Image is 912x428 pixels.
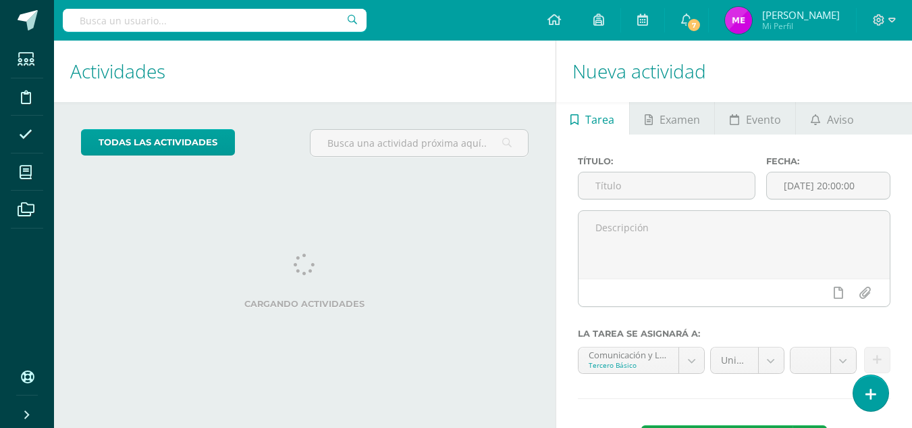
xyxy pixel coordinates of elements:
input: Título [579,172,755,199]
img: f0e654219e4525b0f5d703f555697591.png [725,7,752,34]
input: Busca un usuario... [63,9,367,32]
a: Evento [715,102,795,135]
a: Aviso [796,102,868,135]
span: Mi Perfil [762,20,840,32]
span: Examen [660,103,700,136]
label: Título: [578,156,756,166]
input: Fecha de entrega [767,172,890,199]
span: Unidad 4 [721,348,748,373]
h1: Nueva actividad [572,41,896,102]
a: Examen [630,102,714,135]
label: Cargando actividades [81,299,529,309]
span: Tarea [585,103,614,136]
span: 7 [687,18,701,32]
div: Comunicación y Lenguaje 'Sección A' [589,348,668,360]
span: [PERSON_NAME] [762,8,840,22]
label: Fecha: [766,156,890,166]
label: La tarea se asignará a: [578,329,890,339]
a: todas las Actividades [81,129,235,156]
a: Comunicación y Lenguaje 'Sección A'Tercero Básico [579,348,704,373]
div: Tercero Básico [589,360,668,370]
span: Evento [746,103,781,136]
input: Busca una actividad próxima aquí... [311,130,527,156]
h1: Actividades [70,41,539,102]
a: Unidad 4 [711,348,784,373]
a: Tarea [556,102,629,135]
span: Aviso [827,103,854,136]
